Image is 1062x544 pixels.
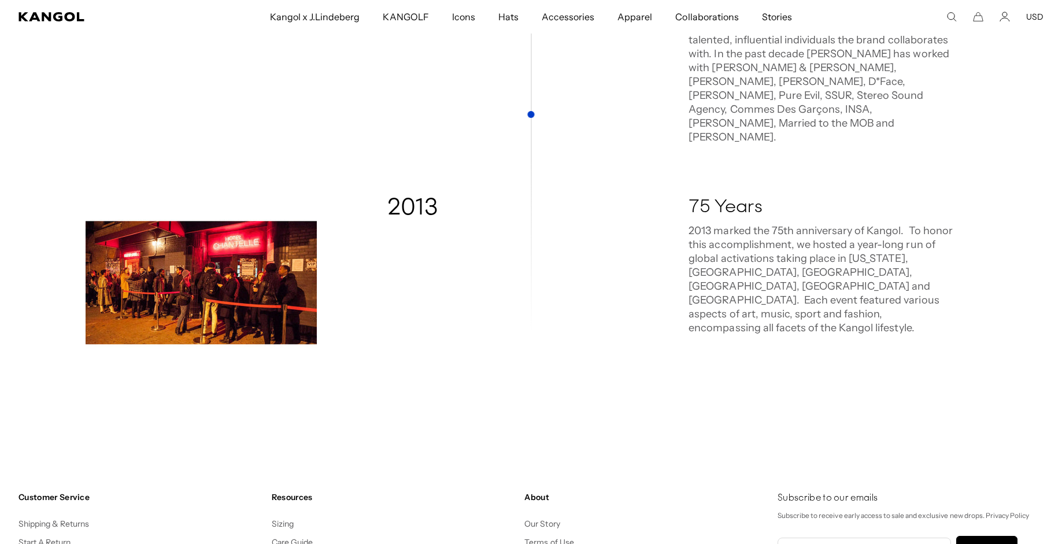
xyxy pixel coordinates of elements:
h4: Subscribe to our emails [778,492,1044,505]
a: Shipping & Returns [18,519,90,529]
h3: 75 Years [689,196,953,219]
button: Cart [973,12,983,22]
h4: About [524,492,768,502]
p: Subscribe to receive early access to sale and exclusive new drops. Privacy Policy [778,509,1044,522]
h4: Resources [272,492,516,502]
h2: 2013 [387,196,675,335]
button: USD [1026,12,1044,22]
a: Sizing [272,519,294,529]
p: 2013 marked the 75th anniversary of Kangol. To honor this accomplishment, we hosted a year-long r... [689,224,953,335]
h4: Customer Service [18,492,262,502]
a: Our Story [524,519,560,529]
a: Account [1000,12,1010,22]
a: Kangol [18,12,179,21]
summary: Search here [946,12,957,22]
